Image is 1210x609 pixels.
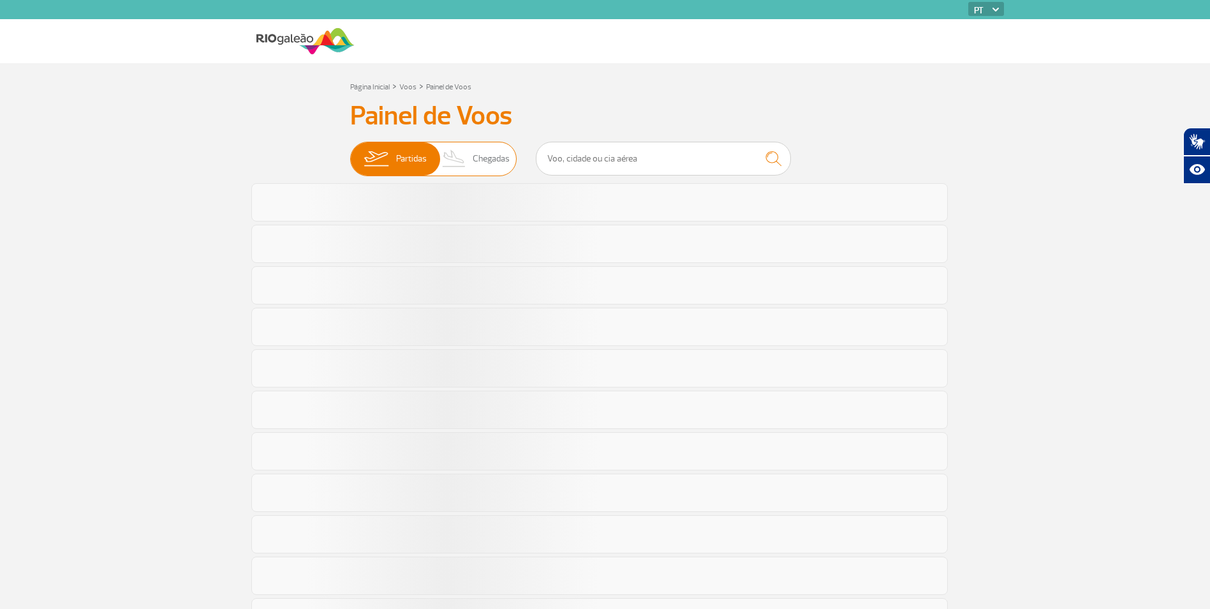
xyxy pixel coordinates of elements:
[399,82,417,92] a: Voos
[350,100,860,132] h3: Painel de Voos
[396,142,427,176] span: Partidas
[436,142,473,176] img: slider-desembarque
[350,82,390,92] a: Página Inicial
[356,142,396,176] img: slider-embarque
[419,79,424,93] a: >
[473,142,510,176] span: Chegadas
[536,142,791,176] input: Voo, cidade ou cia aérea
[1183,156,1210,184] button: Abrir recursos assistivos.
[392,79,397,93] a: >
[1183,128,1210,184] div: Plugin de acessibilidade da Hand Talk.
[426,82,471,92] a: Painel de Voos
[1183,128,1210,156] button: Abrir tradutor de língua de sinais.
